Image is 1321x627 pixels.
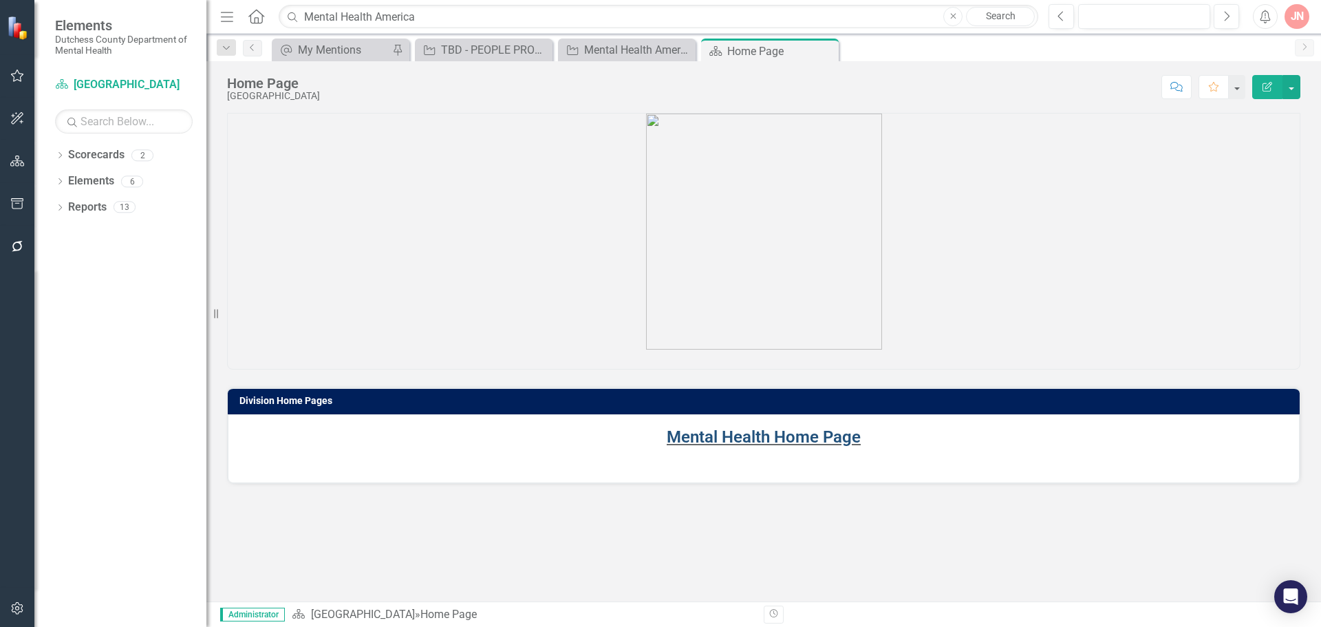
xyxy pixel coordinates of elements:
span: Administrator [220,608,285,621]
img: blobid0.jpg [646,114,882,350]
div: Home Page [420,608,477,621]
div: Mental Health America - 15992 [584,41,692,59]
div: Home Page [227,76,320,91]
div: TBD - PEOPLE PROJECTS TO EMPOWER AND ORGANIZE THE PSYCHIATRICALLY LABELED, INC. Peer Programs & H... [441,41,549,59]
input: Search Below... [55,109,193,134]
a: [GEOGRAPHIC_DATA] [311,608,415,621]
a: Elements [68,173,114,189]
div: » [292,607,753,623]
a: Mental Health Home Page [667,427,861,447]
div: 6 [121,176,143,187]
div: Open Intercom Messenger [1274,580,1307,613]
div: Home Page [727,43,835,60]
a: My Mentions [275,41,389,59]
div: 2 [131,149,153,161]
small: Dutchess County Department of Mental Health [55,34,193,56]
a: Search [966,7,1035,26]
div: [GEOGRAPHIC_DATA] [227,91,320,101]
img: ClearPoint Strategy [7,16,31,40]
input: Search ClearPoint... [279,5,1038,29]
div: 13 [114,202,136,213]
a: Reports [68,200,107,215]
h3: Division Home Pages [239,396,1293,406]
a: [GEOGRAPHIC_DATA] [55,77,193,93]
a: TBD - PEOPLE PROJECTS TO EMPOWER AND ORGANIZE THE PSYCHIATRICALLY LABELED, INC. Peer Programs & H... [418,41,549,59]
div: My Mentions [298,41,389,59]
a: Mental Health America - 15992 [561,41,692,59]
span: Elements [55,17,193,34]
button: JN [1285,4,1309,29]
a: Scorecards [68,147,125,163]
